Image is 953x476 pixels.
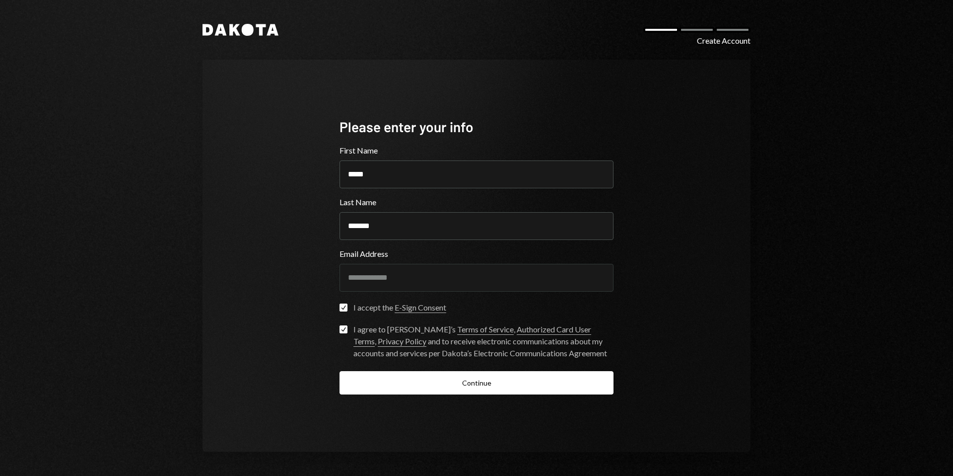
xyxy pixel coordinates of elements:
button: I agree to [PERSON_NAME]’s Terms of Service, Authorized Card User Terms, Privacy Policy and to re... [340,325,347,333]
div: I agree to [PERSON_NAME]’s , , and to receive electronic communications about my accounts and ser... [353,323,613,359]
div: I accept the [353,302,446,314]
a: Privacy Policy [378,336,426,347]
label: First Name [340,145,613,157]
a: Terms of Service [457,324,514,335]
button: Continue [340,371,613,395]
button: I accept the E-Sign Consent [340,304,347,312]
a: Authorized Card User Terms [353,324,591,347]
a: E-Sign Consent [395,303,446,313]
label: Email Address [340,248,613,260]
div: Create Account [697,35,750,47]
div: Please enter your info [340,117,613,137]
label: Last Name [340,196,613,208]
